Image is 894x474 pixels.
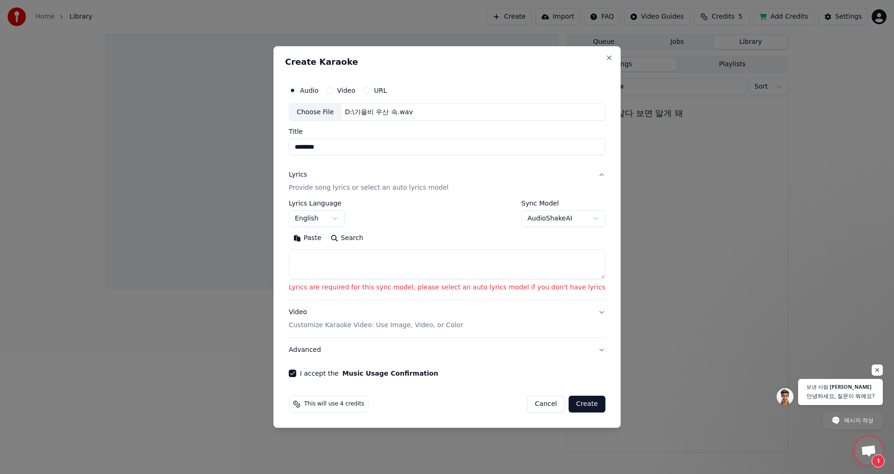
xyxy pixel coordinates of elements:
div: Choose File [289,104,341,121]
button: LyricsProvide song lyrics or select an auto lyrics model [289,163,605,200]
h2: Create Karaoke [285,58,609,66]
button: Advanced [289,338,605,362]
label: Sync Model [521,200,605,207]
button: Create [569,396,605,412]
label: I accept the [300,370,438,377]
label: Title [289,129,605,135]
p: Customize Karaoke Video: Use Image, Video, or Color [289,321,463,330]
label: Video [337,87,355,94]
button: I accept the [342,370,438,377]
button: Paste [289,231,326,246]
button: VideoCustomize Karaoke Video: Use Image, Video, or Color [289,300,605,337]
p: Provide song lyrics or select an auto lyrics model [289,184,448,193]
div: LyricsProvide song lyrics or select an auto lyrics model [289,200,605,300]
div: Lyrics [289,171,307,180]
label: Lyrics Language [289,200,345,207]
p: Lyrics are required for this sync model, please select an auto lyrics model if you don't have lyrics [289,283,605,293]
div: Video [289,308,463,330]
span: This will use 4 credits [304,400,364,408]
label: URL [374,87,387,94]
label: Audio [300,87,318,94]
button: Cancel [527,396,565,412]
div: D:\가을비 우산 속.wav [341,108,417,117]
button: Search [326,231,368,246]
